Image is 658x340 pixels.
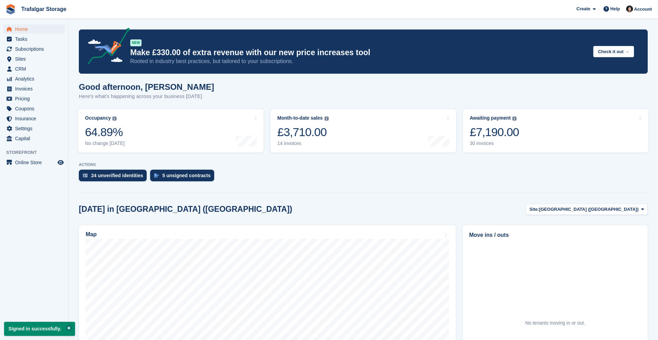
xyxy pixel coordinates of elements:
[15,84,56,94] span: Invoices
[15,74,56,84] span: Analytics
[3,54,65,64] a: menu
[85,115,111,121] div: Occupancy
[79,93,214,100] p: Here's what's happening across your business [DATE]
[325,117,329,121] img: icon-info-grey-7440780725fd019a000dd9b08b2336e03edf1995a4989e88bcd33f0948082b44.svg
[470,115,511,121] div: Awaiting payment
[4,322,75,336] p: Signed in successfully.
[469,231,641,239] h2: Move ins / outs
[112,117,117,121] img: icon-info-grey-7440780725fd019a000dd9b08b2336e03edf1995a4989e88bcd33f0948082b44.svg
[85,141,125,146] div: No change [DATE]
[15,124,56,133] span: Settings
[15,94,56,104] span: Pricing
[512,117,516,121] img: icon-info-grey-7440780725fd019a000dd9b08b2336e03edf1995a4989e88bcd33f0948082b44.svg
[79,205,292,214] h2: [DATE] in [GEOGRAPHIC_DATA] ([GEOGRAPHIC_DATA])
[634,6,652,13] span: Account
[15,134,56,143] span: Capital
[162,173,211,178] div: 5 unsigned contracts
[3,34,65,44] a: menu
[15,44,56,54] span: Subscriptions
[463,109,648,153] a: Awaiting payment £7,190.00 30 invoices
[626,5,633,12] img: Henry Summers
[82,28,130,67] img: price-adjustments-announcement-icon-8257ccfd72463d97f412b2fc003d46551f7dbcb40ab6d574587a9cd5c0d94...
[526,204,648,215] button: Site: [GEOGRAPHIC_DATA] ([GEOGRAPHIC_DATA])
[91,173,143,178] div: 24 unverified identities
[154,173,159,178] img: contract_signature_icon-13c848040528278c33f63329250d36e43548de30e8caae1d1a13099fd9432cc5.svg
[3,24,65,34] a: menu
[277,125,328,139] div: £3,710.00
[3,64,65,74] a: menu
[130,48,588,58] p: Make £330.00 of extra revenue with our new price increases tool
[130,39,142,46] div: NEW
[3,84,65,94] a: menu
[79,162,648,167] p: ACTIONS
[78,109,264,153] a: Occupancy 64.89% No change [DATE]
[610,5,620,12] span: Help
[130,58,588,65] p: Rooted in industry best practices, but tailored to your subscriptions.
[3,94,65,104] a: menu
[3,104,65,113] a: menu
[3,134,65,143] a: menu
[593,46,634,57] button: Check it out →
[15,114,56,123] span: Insurance
[470,125,519,139] div: £7,190.00
[3,114,65,123] a: menu
[576,5,590,12] span: Create
[79,170,150,185] a: 24 unverified identities
[3,124,65,133] a: menu
[79,82,214,92] h1: Good afternoon, [PERSON_NAME]
[6,149,68,156] span: Storefront
[85,125,125,139] div: 64.89%
[3,44,65,54] a: menu
[3,74,65,84] a: menu
[15,54,56,64] span: Sites
[15,24,56,34] span: Home
[277,115,322,121] div: Month-to-date sales
[15,104,56,113] span: Coupons
[277,141,328,146] div: 14 invoices
[470,141,519,146] div: 30 invoices
[57,158,65,167] a: Preview store
[15,64,56,74] span: CRM
[19,3,69,15] a: Trafalgar Storage
[86,231,97,238] h2: Map
[270,109,456,153] a: Month-to-date sales £3,710.00 14 invoices
[15,34,56,44] span: Tasks
[529,206,539,213] span: Site:
[15,158,56,167] span: Online Store
[83,173,88,178] img: verify_identity-adf6edd0f0f0b5bbfe63781bf79b02c33cf7c696d77639b501bdc392416b5a36.svg
[5,4,16,14] img: stora-icon-8386f47178a22dfd0bd8f6a31ec36ba5ce8667c1dd55bd0f319d3a0aa187defe.svg
[3,158,65,167] a: menu
[539,206,638,213] span: [GEOGRAPHIC_DATA] ([GEOGRAPHIC_DATA])
[150,170,218,185] a: 5 unsigned contracts
[525,319,585,327] div: No tenants moving in or out.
